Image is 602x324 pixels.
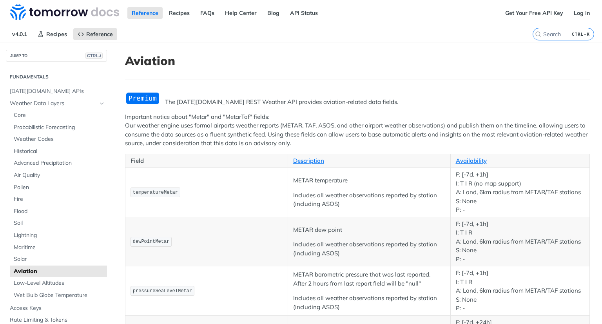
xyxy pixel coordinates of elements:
a: Recipes [33,28,71,40]
p: METAR barometric pressure that was last reported. After 2 hours from last report field will be "n... [293,270,445,288]
p: Includes all weather observations reported by station (including ASOS) [293,240,445,258]
span: Air Quality [14,171,105,179]
p: F: [-7d, +1h] I: T I R A: Land, 6km radius from METAR/TAF stations S: None P: - [456,220,585,264]
a: Soil [10,217,107,229]
svg: Search [535,31,541,37]
h2: Fundamentals [6,73,107,80]
p: F: [-7d, +1h] I: T I R (no map support) A: Land, 6km radius from METAR/TAF stations S: None P: - [456,170,585,215]
a: Help Center [221,7,261,19]
span: Maritime [14,244,105,251]
kbd: CTRL-K [570,30,592,38]
a: API Status [286,7,322,19]
a: Weather Codes [10,133,107,145]
span: Aviation [14,268,105,275]
img: Tomorrow.io Weather API Docs [10,4,119,20]
p: Important notice about "Metar" and "MetarTaf" fields: Our weather engine uses formal airports wea... [125,113,590,148]
p: The [DATE][DOMAIN_NAME] REST Weather API provides aviation-related data fields. [125,98,590,107]
span: temperatureMetar [133,190,178,195]
span: Historical [14,147,105,155]
a: Fire [10,193,107,205]
span: Fire [14,195,105,203]
p: METAR dew point [293,226,445,235]
span: v4.0.1 [8,28,31,40]
button: JUMP TOCTRL-/ [6,50,107,62]
span: Access Keys [10,304,105,312]
a: Reference [127,7,163,19]
span: [DATE][DOMAIN_NAME] APIs [10,87,105,95]
a: Probabilistic Forecasting [10,122,107,133]
p: Includes all weather observations reported by station (including ASOS) [293,294,445,311]
span: CTRL-/ [85,53,103,59]
a: Solar [10,253,107,265]
a: Flood [10,206,107,217]
a: Wet Bulb Globe Temperature [10,289,107,301]
a: Get Your Free API Key [501,7,568,19]
span: Soil [14,219,105,227]
a: Maritime [10,242,107,253]
a: Core [10,109,107,121]
span: Recipes [46,31,67,38]
a: Low-Level Altitudes [10,277,107,289]
a: Advanced Precipitation [10,157,107,169]
span: Flood [14,208,105,215]
a: Log In [569,7,594,19]
span: Probabilistic Forecasting [14,124,105,131]
span: Pollen [14,184,105,191]
span: dewPointMetar [133,239,170,244]
span: Weather Data Layers [10,100,97,107]
span: Rate Limiting & Tokens [10,316,105,324]
a: Weather Data LayersHide subpages for Weather Data Layers [6,98,107,109]
a: Lightning [10,229,107,241]
span: Advanced Precipitation [14,159,105,167]
a: Blog [263,7,284,19]
span: Core [14,111,105,119]
p: Field [131,157,283,166]
span: Reference [86,31,113,38]
p: F: [-7d, +1h] I: T I R A: Land, 6km radius from METAR/TAF stations S: None P: - [456,269,585,313]
a: [DATE][DOMAIN_NAME] APIs [6,86,107,97]
span: Solar [14,255,105,263]
a: Air Quality [10,169,107,181]
a: Access Keys [6,302,107,314]
h1: Aviation [125,54,590,68]
a: Historical [10,146,107,157]
a: Aviation [10,266,107,277]
a: FAQs [196,7,219,19]
span: Weather Codes [14,135,105,143]
p: METAR temperature [293,176,445,185]
a: Pollen [10,182,107,193]
a: Reference [73,28,117,40]
span: Lightning [14,231,105,239]
a: Availability [456,157,487,164]
span: Low-Level Altitudes [14,279,105,287]
span: pressureSeaLevelMetar [133,288,192,294]
a: Description [293,157,324,164]
a: Recipes [165,7,194,19]
button: Hide subpages for Weather Data Layers [99,100,105,107]
p: Includes all weather observations reported by station (including ASOS) [293,191,445,209]
span: Wet Bulb Globe Temperature [14,291,105,299]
